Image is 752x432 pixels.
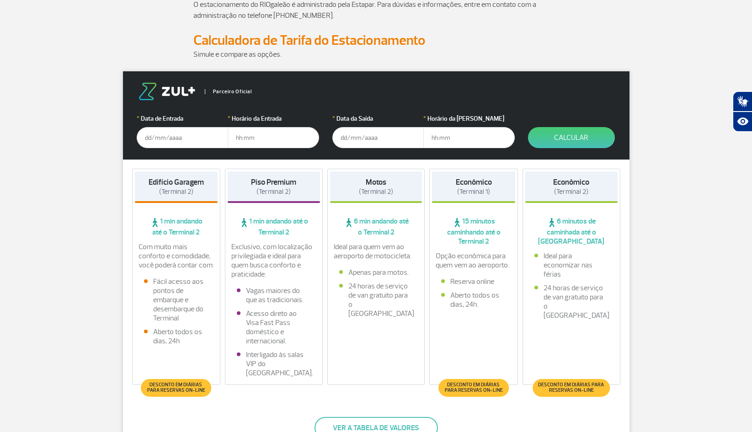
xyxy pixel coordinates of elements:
p: Simule e compare as opções. [193,49,559,60]
span: Desconto em diárias para reservas on-line [537,382,605,393]
label: Horário da Entrada [228,114,319,123]
span: 15 minutos caminhando até o Terminal 2 [432,217,515,246]
li: Interligado às salas VIP do [GEOGRAPHIC_DATA]. [237,350,311,378]
p: Opção econômica para quem vem ao aeroporto. [436,251,512,270]
strong: Piso Premium [251,177,296,187]
strong: Edifício Garagem [149,177,204,187]
span: Desconto em diárias para reservas on-line [146,382,207,393]
input: hh:mm [228,127,319,148]
strong: Motos [366,177,386,187]
span: Parceiro Oficial [205,89,252,94]
span: (Terminal 2) [554,187,588,196]
span: (Terminal 2) [256,187,291,196]
input: dd/mm/aaaa [332,127,424,148]
p: Exclusivo, com localização privilegiada e ideal para quem busca conforto e praticidade. [231,242,316,279]
li: Fácil acesso aos pontos de embarque e desembarque do Terminal [144,277,209,323]
label: Data da Saída [332,114,424,123]
li: Reserva online [441,277,506,286]
div: Plugin de acessibilidade da Hand Talk. [733,91,752,132]
span: 6 minutos de caminhada até o [GEOGRAPHIC_DATA] [525,217,618,246]
li: 24 horas de serviço de van gratuito para o [GEOGRAPHIC_DATA] [534,283,608,320]
strong: Econômico [553,177,589,187]
button: Abrir tradutor de língua de sinais. [733,91,752,112]
span: (Terminal 1) [457,187,490,196]
li: Ideal para economizar nas férias [534,251,608,279]
span: (Terminal 2) [159,187,193,196]
span: 1 min andando até o Terminal 2 [228,217,320,237]
li: Acesso direto ao Visa Fast Pass doméstico e internacional. [237,309,311,346]
span: 6 min andando até o Terminal 2 [330,217,422,237]
li: Vagas maiores do que as tradicionais. [237,286,311,304]
input: hh:mm [423,127,515,148]
span: Desconto em diárias para reservas on-line [443,382,504,393]
button: Abrir recursos assistivos. [733,112,752,132]
h2: Calculadora de Tarifa do Estacionamento [193,32,559,49]
li: Aberto todos os dias, 24h. [441,291,506,309]
span: (Terminal 2) [359,187,393,196]
label: Data de Entrada [137,114,228,123]
span: 1 min andando até o Terminal 2 [135,217,218,237]
p: Ideal para quem vem ao aeroporto de motocicleta. [334,242,419,261]
li: Apenas para motos. [339,268,413,277]
li: 24 horas de serviço de van gratuito para o [GEOGRAPHIC_DATA] [339,282,413,318]
input: dd/mm/aaaa [137,127,228,148]
button: Calcular [528,127,615,148]
p: Com muito mais conforto e comodidade, você poderá contar com: [139,242,214,270]
li: Aberto todos os dias, 24h [144,327,209,346]
strong: Econômico [456,177,492,187]
label: Horário da [PERSON_NAME] [423,114,515,123]
img: logo-zul.png [137,83,197,100]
